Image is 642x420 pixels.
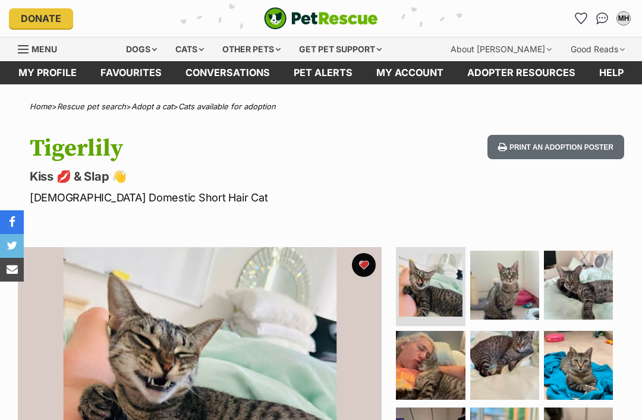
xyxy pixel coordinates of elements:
[30,168,394,185] p: Kiss 💋 & Slap 👋
[264,7,378,30] a: PetRescue
[399,254,462,317] img: Photo of Tigerlily
[596,12,609,24] img: chat-41dd97257d64d25036548639549fe6c8038ab92f7586957e7f3b1b290dea8141.svg
[455,61,587,84] a: Adopter resources
[178,102,276,111] a: Cats available for adoption
[396,331,465,400] img: Photo of Tigerlily
[364,61,455,84] a: My account
[571,9,590,28] a: Favourites
[352,253,376,277] button: favourite
[30,135,394,162] h1: Tigerlily
[32,44,57,54] span: Menu
[618,12,630,24] div: MH
[291,37,390,61] div: Get pet support
[118,37,165,61] div: Dogs
[9,8,73,29] a: Donate
[57,102,126,111] a: Rescue pet search
[470,331,539,400] img: Photo of Tigerlily
[18,37,65,59] a: Menu
[442,37,560,61] div: About [PERSON_NAME]
[30,102,52,111] a: Home
[593,9,612,28] a: Conversations
[282,61,364,84] a: Pet alerts
[264,7,378,30] img: logo-cat-932fe2b9b8326f06289b0f2fb663e598f794de774fb13d1741a6617ecf9a85b4.svg
[167,37,212,61] div: Cats
[470,251,539,320] img: Photo of Tigerlily
[614,9,633,28] button: My account
[571,9,633,28] ul: Account quick links
[131,102,173,111] a: Adopt a cat
[587,61,635,84] a: Help
[7,61,89,84] a: My profile
[544,331,613,400] img: Photo of Tigerlily
[89,61,174,84] a: Favourites
[562,37,633,61] div: Good Reads
[214,37,289,61] div: Other pets
[30,190,394,206] p: [DEMOGRAPHIC_DATA] Domestic Short Hair Cat
[487,135,624,159] button: Print an adoption poster
[544,251,613,320] img: Photo of Tigerlily
[174,61,282,84] a: conversations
